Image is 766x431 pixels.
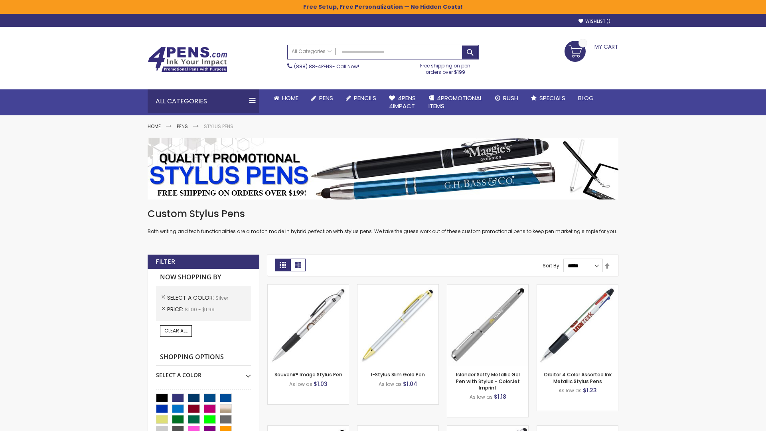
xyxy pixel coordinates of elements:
[167,294,215,302] span: Select A Color
[177,123,188,130] a: Pens
[319,94,333,102] span: Pens
[503,94,518,102] span: Rush
[164,327,188,334] span: Clear All
[447,284,528,291] a: Islander Softy Metallic Gel Pen with Stylus - ColorJet Imprint-Silver
[379,381,402,388] span: As low as
[294,63,332,70] a: (888) 88-4PENS
[537,284,618,291] a: Orbitor 4 Color Assorted Ink Metallic Stylus Pens-Silver
[268,284,349,291] a: Souvenir® Image Stylus Pen-Silver
[357,284,438,291] a: I-Stylus-Slim-Gold-Silver
[578,18,610,24] a: Wishlist
[340,89,383,107] a: Pencils
[578,94,594,102] span: Blog
[357,285,438,366] img: I-Stylus-Slim-Gold-Silver
[156,349,251,366] strong: Shopping Options
[525,89,572,107] a: Specials
[148,47,227,72] img: 4Pens Custom Pens and Promotional Products
[544,371,612,384] a: Orbitor 4 Color Assorted Ink Metallic Stylus Pens
[156,269,251,286] strong: Now Shopping by
[294,63,359,70] span: - Call Now!
[305,89,340,107] a: Pens
[371,371,425,378] a: I-Stylus Slim Gold Pen
[389,94,416,110] span: 4Pens 4impact
[422,89,489,115] a: 4PROMOTIONALITEMS
[572,89,600,107] a: Blog
[275,259,290,271] strong: Grid
[583,386,597,394] span: $1.23
[292,48,332,55] span: All Categories
[289,381,312,388] span: As low as
[543,262,559,269] label: Sort By
[383,89,422,115] a: 4Pens4impact
[428,94,482,110] span: 4PROMOTIONAL ITEMS
[539,94,565,102] span: Specials
[156,257,175,266] strong: Filter
[537,285,618,366] img: Orbitor 4 Color Assorted Ink Metallic Stylus Pens-Silver
[447,285,528,366] img: Islander Softy Metallic Gel Pen with Stylus - ColorJet Imprint-Silver
[314,380,328,388] span: $1.03
[148,123,161,130] a: Home
[160,325,192,336] a: Clear All
[148,208,618,235] div: Both writing and tech functionalities are a match made in hybrid perfection with stylus pens. We ...
[148,208,618,220] h1: Custom Stylus Pens
[274,371,342,378] a: Souvenir® Image Stylus Pen
[354,94,376,102] span: Pencils
[470,393,493,400] span: As low as
[215,295,228,301] span: Silver
[204,123,233,130] strong: Stylus Pens
[156,366,251,379] div: Select A Color
[403,380,417,388] span: $1.04
[288,45,336,58] a: All Categories
[489,89,525,107] a: Rush
[494,393,506,401] span: $1.18
[282,94,298,102] span: Home
[167,305,185,313] span: Price
[267,89,305,107] a: Home
[268,285,349,366] img: Souvenir® Image Stylus Pen-Silver
[559,387,582,394] span: As low as
[185,306,215,313] span: $1.00 - $1.99
[148,138,618,200] img: Stylus Pens
[148,89,259,113] div: All Categories
[412,59,479,75] div: Free shipping on pen orders over $199
[456,371,520,391] a: Islander Softy Metallic Gel Pen with Stylus - ColorJet Imprint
